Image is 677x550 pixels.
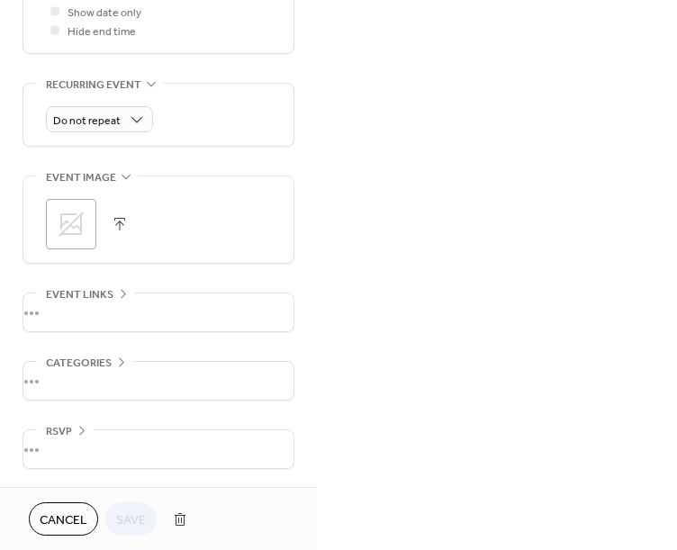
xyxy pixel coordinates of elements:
[23,293,293,331] div: •••
[68,23,136,41] span: Hide end time
[46,199,96,249] div: ;
[46,285,113,304] span: Event links
[23,362,293,400] div: •••
[23,430,293,468] div: •••
[53,111,121,131] span: Do not repeat
[40,511,87,530] span: Cancel
[46,76,141,95] span: Recurring event
[68,4,141,23] span: Show date only
[46,354,112,373] span: Categories
[46,422,72,441] span: RSVP
[29,502,98,536] button: Cancel
[46,168,116,187] span: Event image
